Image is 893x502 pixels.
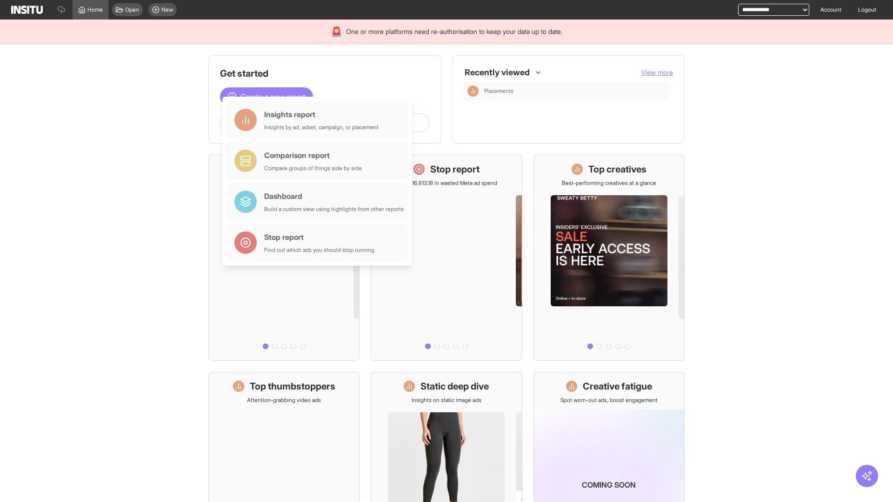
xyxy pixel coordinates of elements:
[588,163,646,176] h1: Top creatives
[264,109,379,120] div: Insights report
[247,396,321,404] p: Attention-grabbing video ads
[331,25,342,38] div: 🚨
[467,86,479,97] div: Insights
[264,231,374,243] div: Stop report
[533,155,685,361] a: Top creativesBest-performing creatives at a glance
[395,179,497,187] p: Save £16,613.18 in wasted Meta ad spend
[420,380,489,393] h1: Static deep dive
[220,67,429,80] h1: Get started
[484,87,666,95] span: Placements
[220,87,313,106] button: Create a new report
[264,246,374,254] div: Find out which ads you should stop running
[264,124,379,131] div: Insights by ad, adset, campaign, or placement
[412,396,481,404] p: Insights on static image ads
[161,6,173,13] span: New
[484,87,513,95] span: Placements
[125,6,139,13] span: Open
[208,155,360,361] a: What's live nowSee all active ads instantly
[87,6,103,13] span: Home
[264,165,362,172] div: Compare groups of things side by side
[562,179,656,187] p: Best-performing creatives at a glance
[371,155,522,361] a: Stop reportSave £16,613.18 in wasted Meta ad spend
[11,6,43,14] img: Logo
[430,163,480,176] h1: Stop report
[264,205,404,213] div: Build a custom view using highlights from other reports
[264,191,404,202] div: Dashboard
[264,150,362,161] div: Comparison report
[641,68,673,76] span: View more
[250,380,335,393] h1: Top thumbstoppers
[346,27,562,36] span: One or more platforms need re-authorisation to keep your data up to date.
[240,91,306,102] span: Create a new report
[641,68,673,77] button: View more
